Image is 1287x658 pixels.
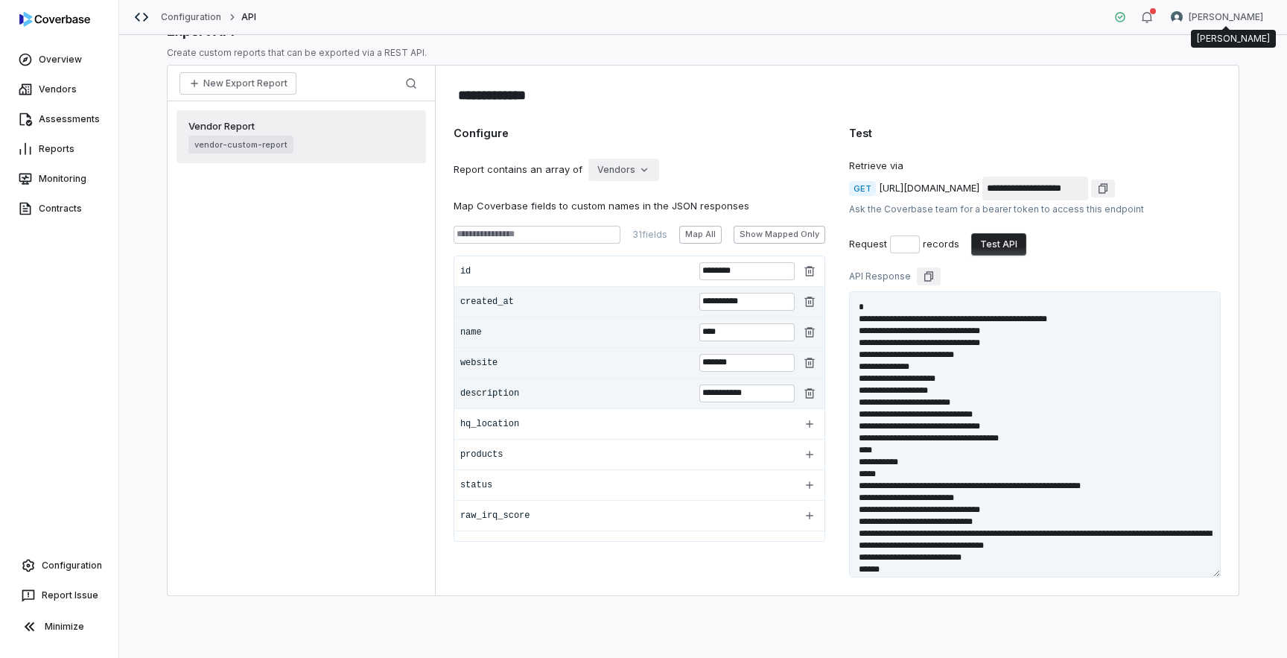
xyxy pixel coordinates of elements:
a: Configuration [6,552,112,579]
div: 31 fields [632,229,667,241]
div: products [460,449,792,461]
div: status [460,479,792,491]
button: Zi Chong Kao avatar[PERSON_NAME] [1162,6,1272,28]
img: Zi Chong Kao avatar [1171,11,1183,23]
div: website [460,357,690,369]
div: raw_residual_risk_score [460,540,792,552]
a: Configuration [161,11,222,23]
span: Vendor Report [188,119,293,133]
div: Test [849,125,1221,141]
a: Contracts [3,195,115,222]
img: logo-D7KZi-bG.svg [19,12,90,27]
button: Test API [971,233,1026,256]
button: Map All [679,226,722,244]
button: New Export Report [179,72,296,95]
div: created_at [460,296,690,308]
a: Vendors [3,76,115,103]
div: Request [849,237,887,252]
span: GET [849,181,876,196]
div: hq_location [460,418,792,430]
div: Ask the Coverbase team for a bearer token to access this endpoint [849,203,1221,215]
div: [PERSON_NAME] [1197,33,1270,45]
span: [PERSON_NAME] [1189,11,1263,23]
div: id [460,265,690,277]
p: Create custom reports that can be exported via a REST API. [167,47,1239,59]
a: Assessments [3,106,115,133]
div: API Response [849,271,911,282]
button: Vendors [588,159,659,181]
a: Vendor Reportvendor-custom-report [177,110,426,163]
button: Show Mapped Only [734,226,825,244]
button: Minimize [6,612,112,642]
div: Configure [454,125,825,141]
div: Map Coverbase fields to custom names in the JSON responses [454,199,825,214]
div: name [460,326,690,338]
button: Report Issue [6,582,112,609]
div: raw_irq_score [460,510,792,522]
a: Reports [3,136,115,162]
div: [URL][DOMAIN_NAME] [879,181,979,196]
span: API [241,11,256,23]
div: Retrieve via [849,159,1221,174]
span: vendor-custom-report [188,136,293,154]
div: description [460,387,690,399]
a: Overview [3,46,115,73]
a: Monitoring [3,165,115,192]
div: records [923,237,959,252]
div: Report contains an array of [454,162,582,177]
